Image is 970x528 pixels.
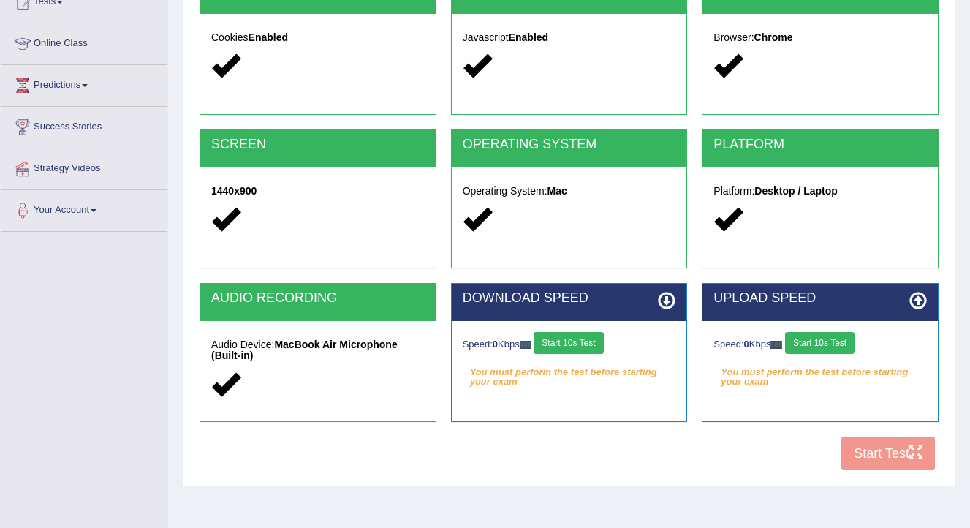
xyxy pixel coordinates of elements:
[509,31,548,43] strong: Enabled
[249,31,288,43] strong: Enabled
[713,361,927,383] em: You must perform the test before starting your exam
[534,332,603,354] button: Start 10s Test
[713,186,927,197] h5: Platform:
[744,339,749,350] strong: 0
[713,32,927,43] h5: Browser:
[463,361,676,383] em: You must perform the test before starting your exam
[520,341,531,349] img: ajax-loader-fb-connection.gif
[463,186,676,197] h5: Operating System:
[754,31,793,43] strong: Chrome
[754,185,838,197] strong: Desktop / Laptop
[463,291,676,306] h2: DOWNLOAD SPEED
[463,137,676,152] h2: OPERATING SYSTEM
[493,339,498,350] strong: 0
[1,190,167,227] a: Your Account
[785,332,855,354] button: Start 10s Test
[770,341,782,349] img: ajax-loader-fb-connection.gif
[211,339,425,362] h5: Audio Device:
[211,137,425,152] h2: SCREEN
[463,332,676,358] div: Speed: Kbps
[713,291,927,306] h2: UPLOAD SPEED
[211,339,398,361] strong: MacBook Air Microphone (Built-in)
[211,32,425,43] h5: Cookies
[1,148,167,185] a: Strategy Videos
[713,137,927,152] h2: PLATFORM
[211,185,257,197] strong: 1440x900
[211,291,425,306] h2: AUDIO RECORDING
[1,65,167,102] a: Predictions
[1,23,167,60] a: Online Class
[1,107,167,143] a: Success Stories
[463,32,676,43] h5: Javascript
[547,185,567,197] strong: Mac
[713,332,927,358] div: Speed: Kbps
